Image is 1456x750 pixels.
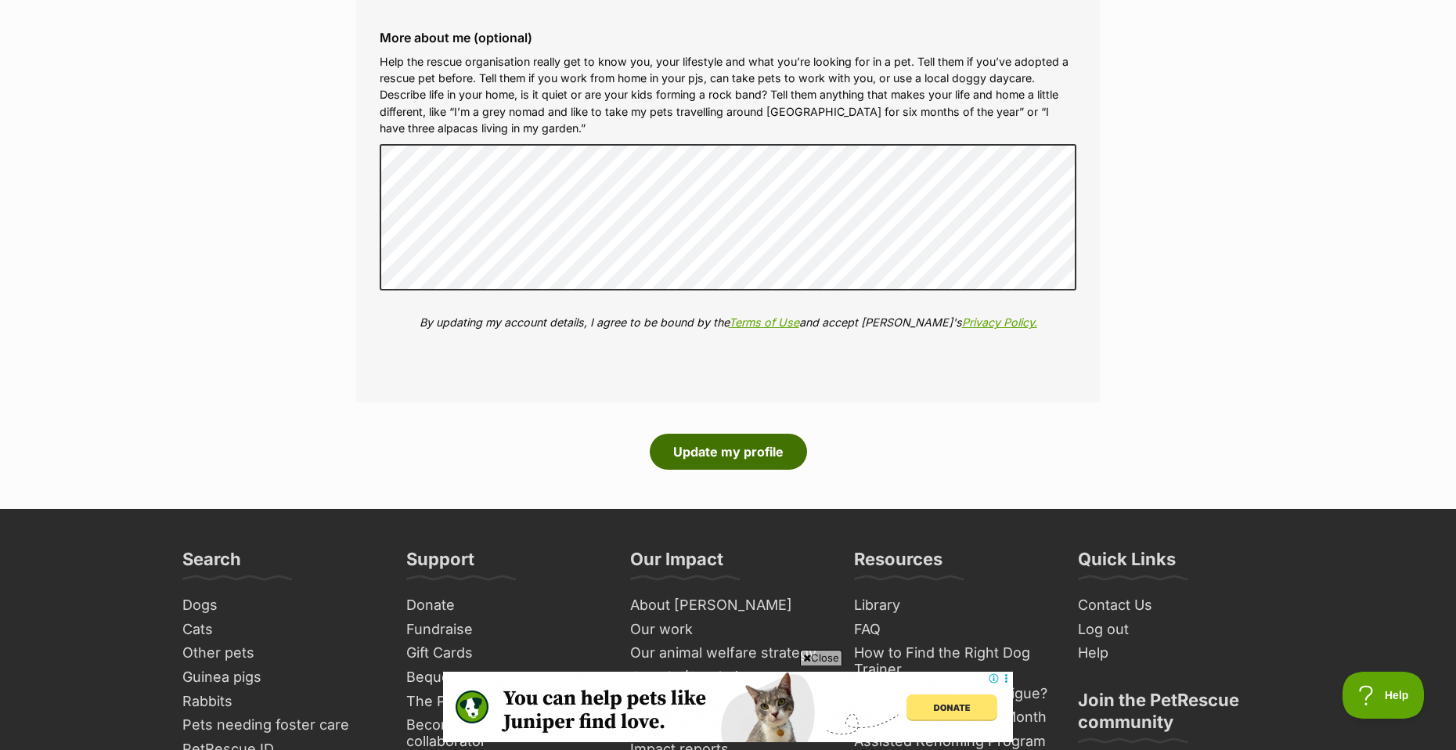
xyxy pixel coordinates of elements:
a: The PetRescue Bookshop [400,690,608,714]
a: Rabbits [176,690,384,714]
iframe: Advertisement [443,672,1013,742]
a: Donate [400,593,608,618]
a: How to Find the Right Dog Trainer [848,641,1056,681]
a: Other pets [176,641,384,665]
p: Help the rescue organisation really get to know you, your lifestyle and what you’re looking for i... [380,53,1076,137]
a: Guinea pigs [176,665,384,690]
h3: Resources [854,548,942,579]
label: More about me (optional) [380,31,1076,45]
p: By updating my account details, I agree to be bound by the and accept [PERSON_NAME]'s [380,314,1076,330]
h3: Join the PetRescue community [1078,689,1274,742]
a: Library [848,593,1056,618]
h3: Support [406,548,474,579]
a: Pets needing foster care [176,713,384,737]
a: Help [1072,641,1280,665]
a: Gift Cards [400,641,608,665]
a: Our animal welfare strategy [624,641,832,665]
span: Close [800,650,842,665]
iframe: Help Scout Beacon - Open [1342,672,1425,719]
a: Privacy Policy. [962,316,1037,329]
a: Fundraise [400,618,608,642]
button: Update my profile [650,434,807,470]
a: Contact Us [1072,593,1280,618]
a: FAQ [848,618,1056,642]
a: Our work [624,618,832,642]
a: Dogs [176,593,384,618]
a: Cats [176,618,384,642]
a: About [PERSON_NAME] [624,593,832,618]
a: Bequests [400,665,608,690]
h3: Search [182,548,241,579]
a: Terms of Use [729,316,799,329]
h3: Our Impact [630,548,723,579]
h3: Quick Links [1078,548,1176,579]
a: Log out [1072,618,1280,642]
